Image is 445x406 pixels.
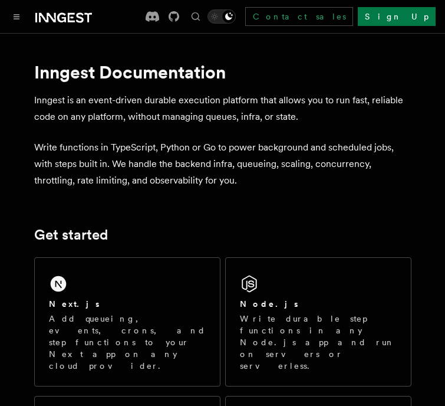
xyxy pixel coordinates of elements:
a: Next.jsAdd queueing, events, crons, and step functions to your Next app on any cloud provider. [34,257,220,387]
a: Contact sales [245,7,353,26]
button: Find something... [189,9,203,24]
a: Get started [34,227,108,243]
h2: Next.js [49,298,100,310]
a: Node.jsWrite durable step functions in any Node.js app and run on servers or serverless. [225,257,411,387]
a: Sign Up [358,7,436,26]
button: Toggle navigation [9,9,24,24]
p: Add queueing, events, crons, and step functions to your Next app on any cloud provider. [49,313,206,372]
p: Write functions in TypeScript, Python or Go to power background and scheduled jobs, with steps bu... [34,139,411,189]
p: Inngest is an event-driven durable execution platform that allows you to run fast, reliable code ... [34,92,411,125]
h2: Node.js [240,298,298,310]
p: Write durable step functions in any Node.js app and run on servers or serverless. [240,313,397,372]
button: Toggle dark mode [207,9,236,24]
h1: Inngest Documentation [34,61,411,83]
